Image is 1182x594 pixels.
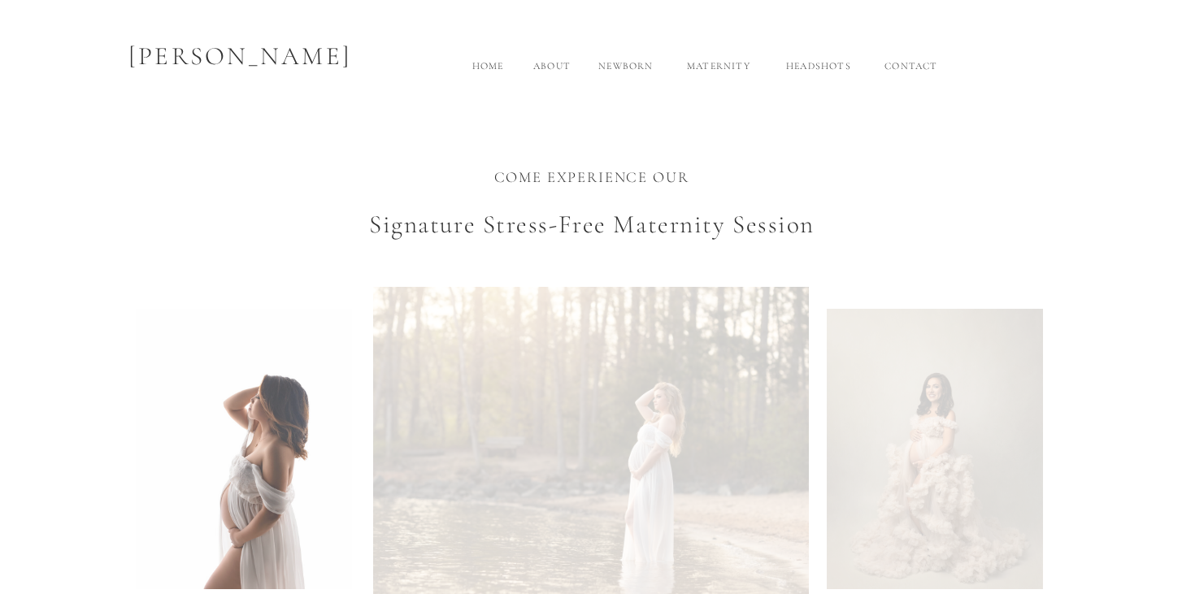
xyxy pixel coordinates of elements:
[674,59,763,85] a: Maternity
[525,59,579,85] a: About
[589,59,663,85] a: Newborn
[460,167,723,198] p: Come Experience Our
[462,59,514,85] a: Home
[875,59,948,85] a: Contact
[774,59,863,85] a: Headshots
[300,206,884,268] h2: Signature Stress-Free Maternity Session
[87,37,393,85] p: [PERSON_NAME]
